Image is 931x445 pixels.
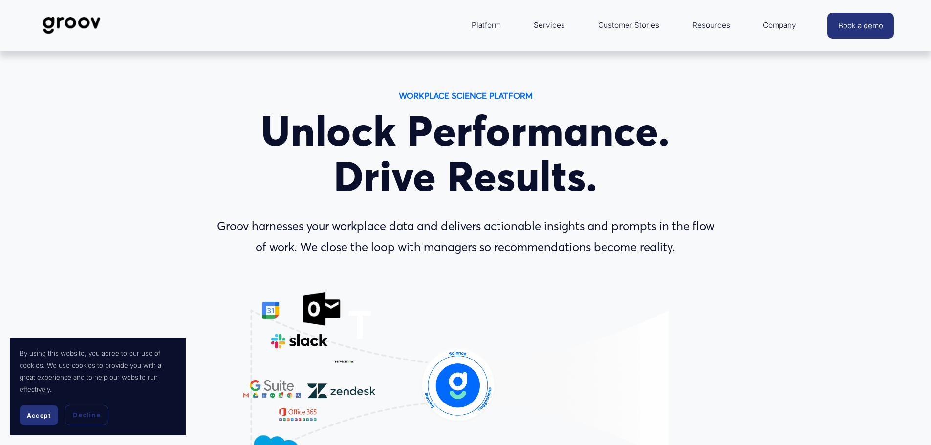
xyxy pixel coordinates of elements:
[399,90,533,101] strong: WORKPLACE SCIENCE PLATFORM
[472,19,501,32] span: Platform
[210,108,721,199] h1: Unlock Performance. Drive Results.
[20,347,176,395] p: By using this website, you agree to our use of cookies. We use cookies to provide you with a grea...
[65,405,108,425] button: Decline
[210,216,721,258] p: Groov harnesses your workplace data and delivers actionable insights and prompts in the flow of w...
[20,405,58,425] button: Accept
[529,14,570,37] a: Services
[467,14,506,37] a: folder dropdown
[758,14,801,37] a: folder dropdown
[693,19,730,32] span: Resources
[593,14,664,37] a: Customer Stories
[73,411,100,420] span: Decline
[827,13,894,39] a: Book a demo
[10,338,186,435] section: Cookie banner
[688,14,735,37] a: folder dropdown
[27,412,51,419] span: Accept
[37,9,106,42] img: Groov | Workplace Science Platform | Unlock Performance | Drive Results
[763,19,796,32] span: Company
